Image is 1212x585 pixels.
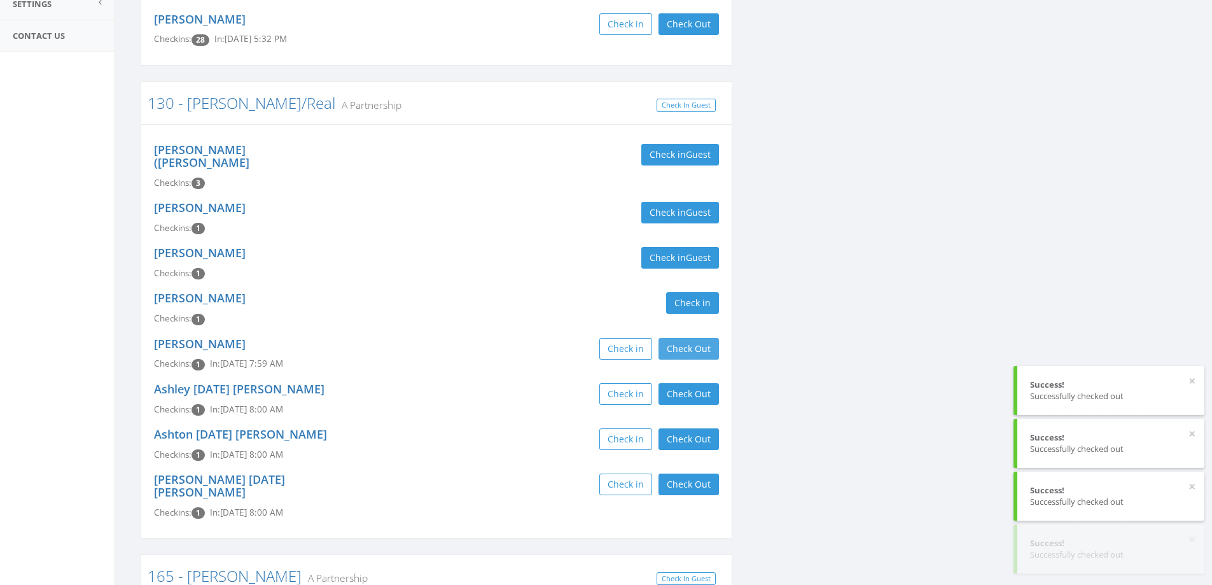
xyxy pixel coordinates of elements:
a: [PERSON_NAME] [154,200,246,215]
div: Successfully checked out [1030,443,1192,455]
span: Checkins: [154,222,192,234]
button: Check in [599,338,652,360]
span: Checkin count [192,34,209,46]
a: Ashton [DATE] [PERSON_NAME] [154,426,327,442]
span: In: [DATE] 5:32 PM [214,33,287,45]
button: Check inGuest [641,144,719,166]
span: Checkin count [192,223,205,234]
button: × [1188,533,1195,546]
span: Checkin count [192,449,205,461]
span: Checkins: [154,358,192,369]
span: Checkins: [154,177,192,188]
span: Checkins: [154,404,192,415]
button: Check Out [658,383,719,405]
div: Success! [1030,537,1192,549]
span: Checkins: [154,313,192,324]
a: [PERSON_NAME] ([PERSON_NAME] [154,142,249,170]
span: In: [DATE] 8:00 AM [210,507,283,518]
a: Ashley [DATE] [PERSON_NAME] [154,381,324,397]
span: Guest [686,148,711,160]
a: [PERSON_NAME] [154,290,246,306]
span: In: [DATE] 8:00 AM [210,404,283,415]
span: In: [DATE] 7:59 AM [210,358,283,369]
button: Check Out [658,474,719,495]
span: Checkins: [154,33,192,45]
span: In: [DATE] 8:00 AM [210,449,283,460]
span: Checkins: [154,267,192,279]
a: [PERSON_NAME] [154,245,246,260]
button: Check in [666,292,719,314]
a: Check In Guest [657,99,716,112]
span: Checkins: [154,449,192,460]
div: Success! [1030,432,1192,444]
button: Check in [599,428,652,450]
div: Successfully checked out [1030,496,1192,508]
button: Check Out [658,338,719,360]
small: A Partnership [335,98,401,112]
button: Check Out [658,428,719,450]
span: Checkin count [192,359,205,370]
button: Check in [599,13,652,35]
button: × [1188,481,1195,493]
button: × [1188,428,1195,441]
div: Success! [1030,379,1192,391]
span: Checkin count [192,404,205,416]
span: Checkin count [192,314,205,325]
span: Checkin count [192,178,205,189]
span: Checkin count [192,507,205,519]
div: Success! [1030,484,1192,497]
a: [PERSON_NAME] [154,11,246,27]
button: Check inGuest [641,247,719,269]
span: Contact Us [13,30,65,41]
span: Checkin count [192,268,205,279]
a: 130 - [PERSON_NAME]/Real [148,92,335,113]
small: A Partnership [302,571,368,585]
span: Guest [686,206,711,218]
span: Checkins: [154,507,192,518]
span: Guest [686,251,711,264]
button: Check in [599,474,652,495]
button: Check inGuest [641,202,719,223]
a: [PERSON_NAME] [DATE] [PERSON_NAME] [154,472,285,500]
button: Check in [599,383,652,405]
div: Successfully checked out [1030,549,1192,561]
a: [PERSON_NAME] [154,336,246,351]
div: Successfully checked out [1030,390,1192,402]
button: Check Out [658,13,719,35]
button: × [1188,375,1195,388]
